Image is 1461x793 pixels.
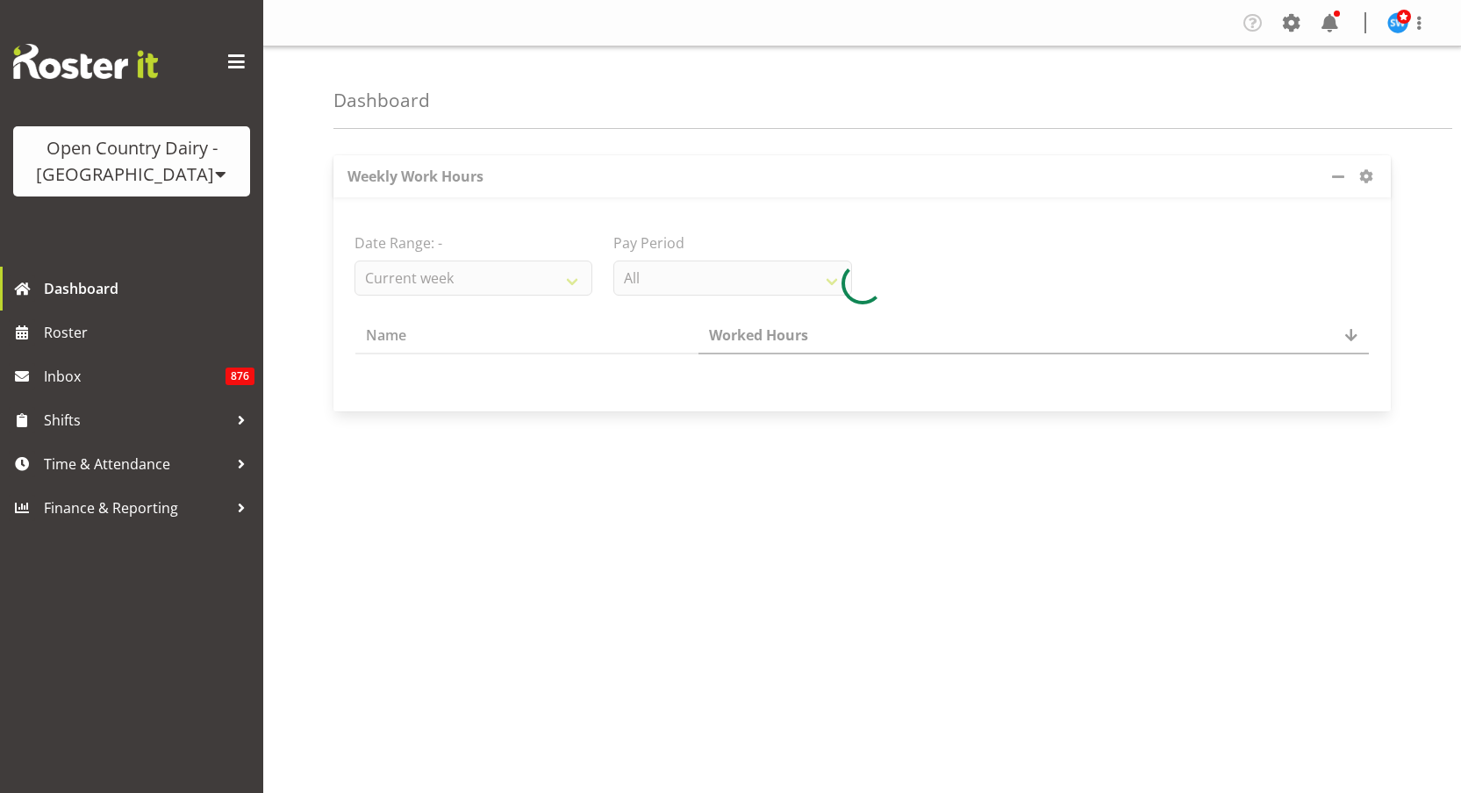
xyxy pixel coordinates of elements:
[44,275,254,302] span: Dashboard
[44,451,228,477] span: Time & Attendance
[226,368,254,385] span: 876
[31,135,233,188] div: Open Country Dairy - [GEOGRAPHIC_DATA]
[1387,12,1408,33] img: steve-webb8258.jpg
[333,90,430,111] h4: Dashboard
[44,319,254,346] span: Roster
[13,44,158,79] img: Rosterit website logo
[44,495,228,521] span: Finance & Reporting
[44,363,226,389] span: Inbox
[44,407,228,433] span: Shifts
